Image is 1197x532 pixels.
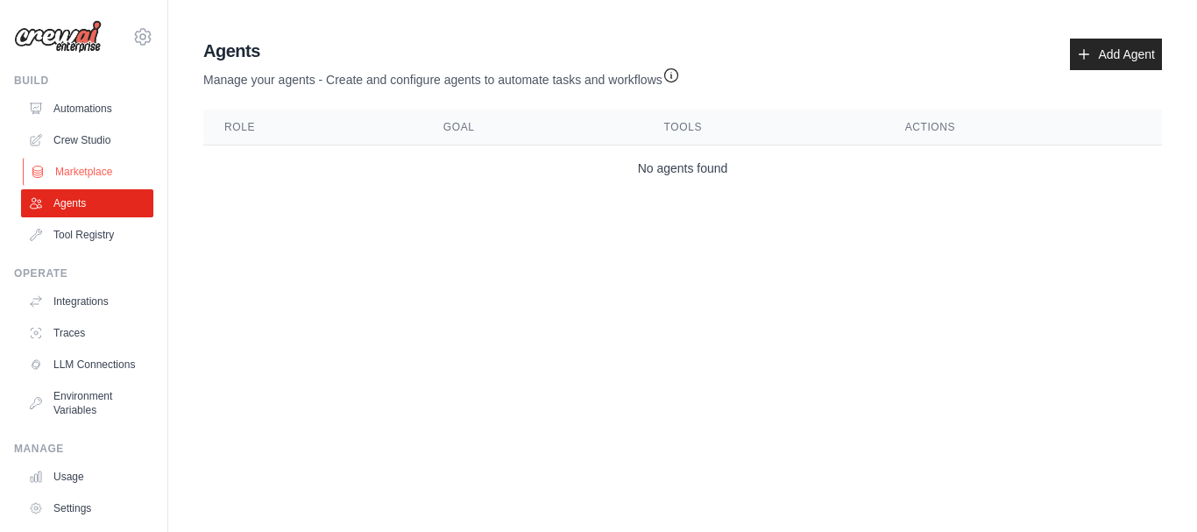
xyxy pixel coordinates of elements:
[1070,39,1162,70] a: Add Agent
[14,20,102,53] img: Logo
[21,494,153,522] a: Settings
[203,39,680,63] h2: Agents
[203,110,422,145] th: Role
[884,110,1162,145] th: Actions
[14,74,153,88] div: Build
[422,110,643,145] th: Goal
[21,189,153,217] a: Agents
[23,158,155,186] a: Marketplace
[21,126,153,154] a: Crew Studio
[14,266,153,280] div: Operate
[21,319,153,347] a: Traces
[643,110,884,145] th: Tools
[21,463,153,491] a: Usage
[21,221,153,249] a: Tool Registry
[203,63,680,89] p: Manage your agents - Create and configure agents to automate tasks and workflows
[21,382,153,424] a: Environment Variables
[21,287,153,316] a: Integrations
[14,442,153,456] div: Manage
[21,95,153,123] a: Automations
[203,145,1162,192] td: No agents found
[21,351,153,379] a: LLM Connections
